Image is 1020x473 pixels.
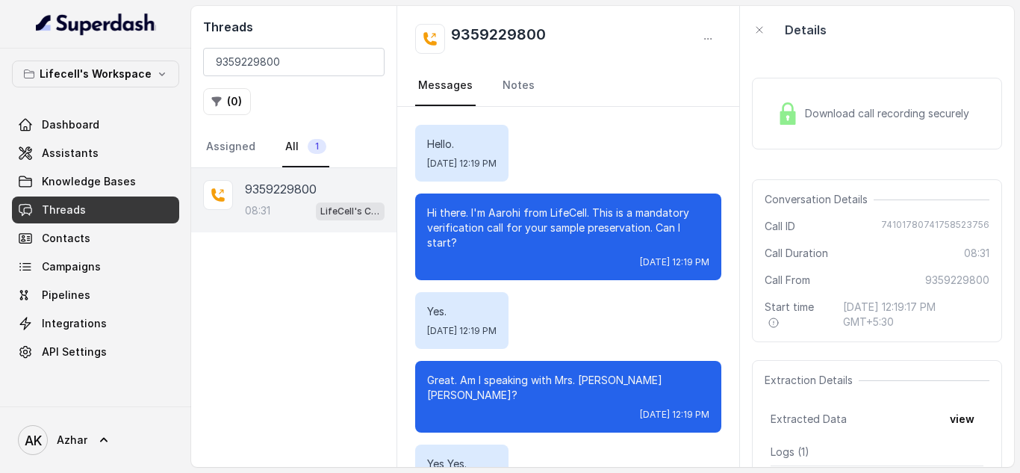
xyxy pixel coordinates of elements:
p: 9359229800 [245,180,317,198]
span: Dashboard [42,117,99,132]
span: [DATE] 12:19 PM [640,256,709,268]
p: LifeCell's Call Assistant [320,204,380,219]
a: Messages [415,66,476,106]
span: [DATE] 12:19 PM [640,409,709,421]
a: Dashboard [12,111,179,138]
span: Pipelines [42,288,90,303]
span: Extraction Details [765,373,859,388]
span: Call Duration [765,246,828,261]
a: Contacts [12,225,179,252]
h2: Threads [203,18,385,36]
a: Assigned [203,127,258,167]
button: Lifecell's Workspace [12,61,179,87]
span: [DATE] 12:19:17 PM GMT+5:30 [843,300,989,330]
p: Details [785,21,827,39]
a: Azhar [12,419,179,461]
span: [DATE] 12:19 PM [427,325,497,337]
span: Assistants [42,146,99,161]
nav: Tabs [203,127,385,167]
button: (0) [203,88,251,115]
span: Campaigns [42,259,101,274]
text: AK [25,433,42,448]
a: Threads [12,197,179,223]
nav: Tabs [415,66,721,106]
p: Yes. [427,304,497,319]
span: API Settings [42,344,107,359]
span: Call From [765,273,810,288]
span: Azhar [57,433,87,448]
span: 74101780741758523756 [881,219,989,234]
p: Logs ( 1 ) [771,445,983,460]
span: 08:31 [964,246,989,261]
span: Start time [765,300,832,330]
span: [DATE] 12:19 PM [427,158,497,170]
span: Integrations [42,316,107,331]
button: view [941,406,983,433]
a: Pipelines [12,282,179,309]
p: Yes Yes. [427,457,497,472]
span: Call ID [765,219,795,234]
img: light.svg [36,12,156,36]
a: All1 [282,127,329,167]
p: Hello. [427,137,497,152]
a: Knowledge Bases [12,168,179,195]
p: 08:31 [245,203,270,218]
span: Threads [42,203,86,217]
a: API Settings [12,338,179,365]
span: Contacts [42,231,90,246]
a: Assistants [12,140,179,167]
span: 9359229800 [925,273,989,288]
span: Download call recording securely [805,106,975,121]
p: Hi there. I'm Aarohi from LifeCell. This is a mandatory verification call for your sample preserv... [427,205,709,250]
p: Lifecell's Workspace [40,65,152,83]
a: Integrations [12,310,179,337]
span: Extracted Data [771,412,847,427]
h2: 9359229800 [451,24,546,54]
a: Notes [500,66,538,106]
a: Campaigns [12,253,179,280]
img: Lock Icon [777,102,799,125]
p: Great. Am I speaking with Mrs. [PERSON_NAME] [PERSON_NAME]? [427,373,709,403]
span: 1 [308,139,326,154]
input: Search by Call ID or Phone Number [203,48,385,76]
span: Knowledge Bases [42,174,136,189]
span: Conversation Details [765,192,874,207]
